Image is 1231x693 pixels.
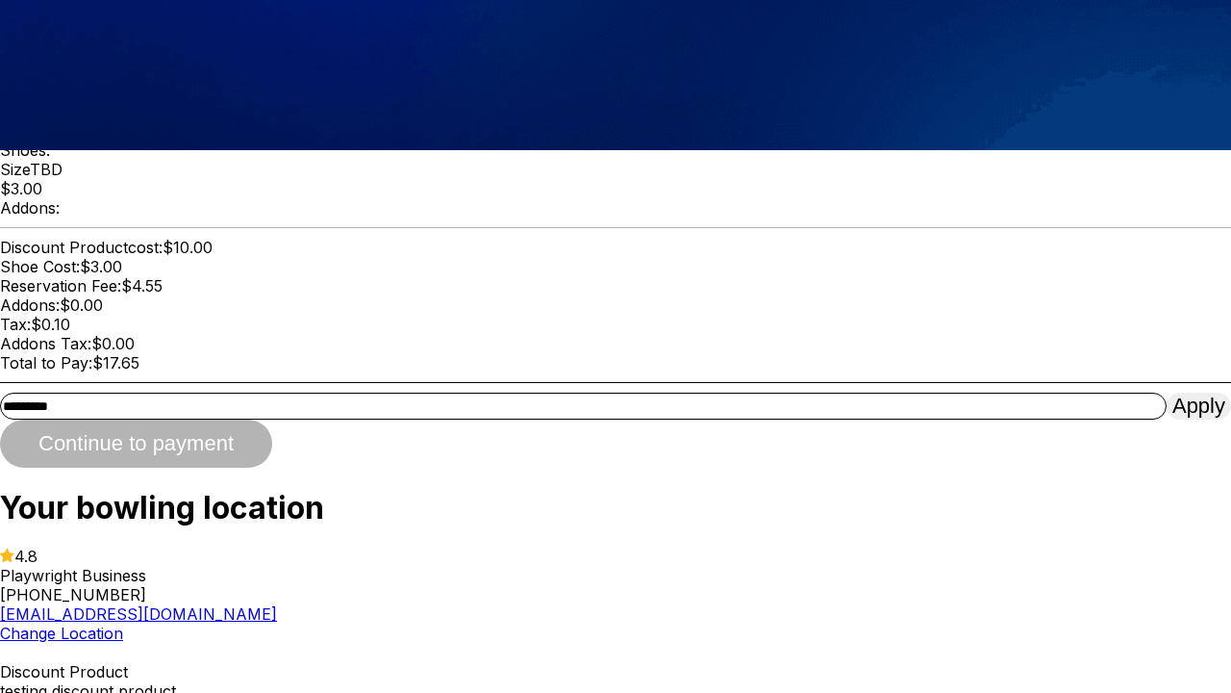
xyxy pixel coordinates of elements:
[163,238,213,257] span: $10.00
[1167,393,1231,420] button: Apply
[31,315,70,334] span: $0.10
[91,334,135,353] span: $0.00
[92,353,139,372] span: $17.65
[60,295,103,315] span: $0.00
[80,257,122,276] span: $3.00
[121,276,163,295] span: $4.55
